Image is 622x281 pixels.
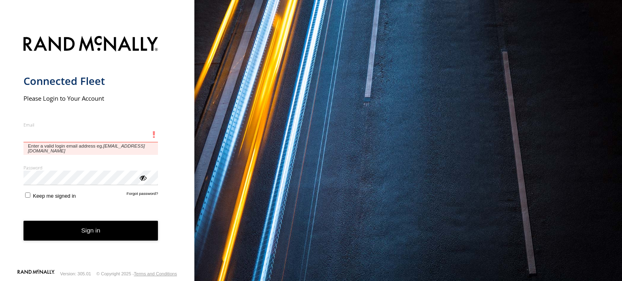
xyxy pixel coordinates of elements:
[138,173,147,182] div: ViewPassword
[60,271,91,276] div: Version: 305.01
[23,221,158,241] button: Sign in
[23,94,158,102] h2: Please Login to Your Account
[28,144,145,153] em: [EMAIL_ADDRESS][DOMAIN_NAME]
[23,74,158,88] h1: Connected Fleet
[23,31,171,269] form: main
[23,165,158,171] label: Password
[25,192,30,198] input: Keep me signed in
[134,271,177,276] a: Terms and Conditions
[17,270,55,278] a: Visit our Website
[127,191,158,199] a: Forgot password?
[96,271,177,276] div: © Copyright 2025 -
[33,193,76,199] span: Keep me signed in
[23,142,158,155] span: Enter a valid login email address eg.
[23,34,158,55] img: Rand McNally
[23,122,158,128] label: Email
